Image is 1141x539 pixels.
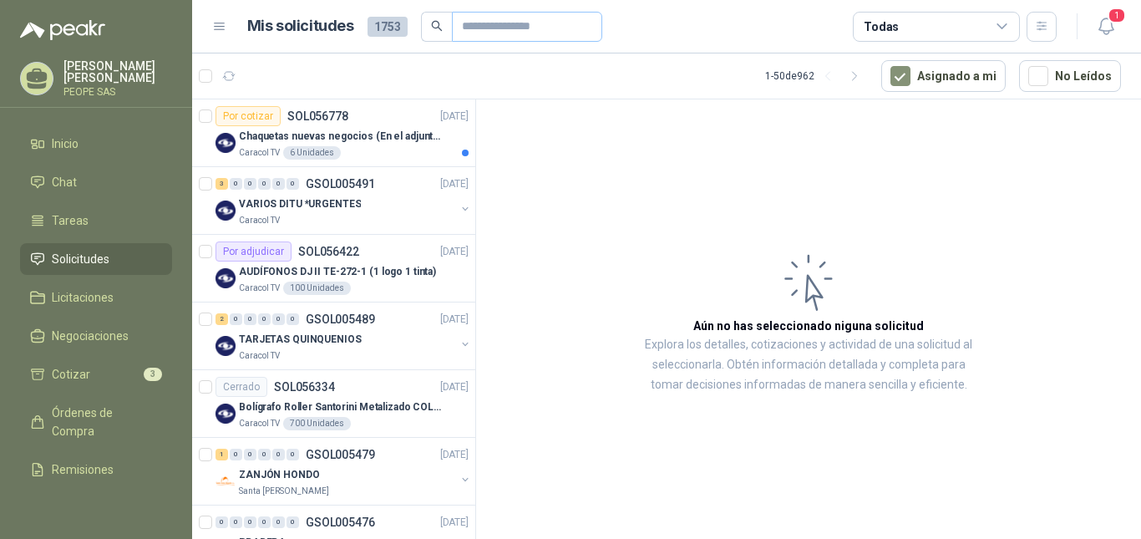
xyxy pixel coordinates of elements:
span: 3 [144,368,162,381]
p: Caracol TV [239,282,280,295]
a: Tareas [20,205,172,236]
span: search [431,20,443,32]
div: 0 [230,449,242,460]
span: Cotizar [52,365,90,384]
div: 0 [244,313,256,325]
div: 6 Unidades [283,146,341,160]
p: GSOL005489 [306,313,375,325]
h1: Mis solicitudes [247,14,354,38]
div: Por cotizar [216,106,281,126]
div: 0 [287,449,299,460]
p: [DATE] [440,447,469,463]
p: PEOPE SAS [63,87,172,97]
span: Chat [52,173,77,191]
div: 0 [230,313,242,325]
div: 3 [216,178,228,190]
div: 0 [216,516,228,528]
a: 1 0 0 0 0 0 GSOL005479[DATE] Company LogoZANJÓN HONDOSanta [PERSON_NAME] [216,445,472,498]
a: 3 0 0 0 0 0 GSOL005491[DATE] Company LogoVARIOS DITU *URGENTESCaracol TV [216,174,472,227]
a: Chat [20,166,172,198]
div: 0 [272,178,285,190]
p: AUDÍFONOS DJ II TE-272-1 (1 logo 1 tinta) [239,264,436,280]
p: GSOL005479 [306,449,375,460]
a: Por cotizarSOL056778[DATE] Company LogoChaquetas nuevas negocios (En el adjunto mas informacion)C... [192,99,475,167]
p: Santa [PERSON_NAME] [239,485,329,498]
h3: Aún no has seleccionado niguna solicitud [693,317,924,335]
div: Todas [864,18,899,36]
img: Company Logo [216,404,236,424]
p: SOL056778 [287,110,348,122]
div: 1 - 50 de 962 [765,63,868,89]
div: 0 [287,516,299,528]
span: Remisiones [52,460,114,479]
span: Solicitudes [52,250,109,268]
div: 0 [287,178,299,190]
span: Inicio [52,135,79,153]
p: Chaquetas nuevas negocios (En el adjunto mas informacion) [239,129,447,145]
div: 0 [258,313,271,325]
div: 0 [258,178,271,190]
div: 100 Unidades [283,282,351,295]
p: GSOL005476 [306,516,375,528]
p: [PERSON_NAME] [PERSON_NAME] [63,60,172,84]
span: 1 [1108,8,1126,23]
div: 1 [216,449,228,460]
div: 0 [287,313,299,325]
a: Licitaciones [20,282,172,313]
p: SOL056334 [274,381,335,393]
img: Logo peakr [20,20,105,40]
a: 2 0 0 0 0 0 GSOL005489[DATE] Company LogoTARJETAS QUINQUENIOSCaracol TV [216,309,472,363]
p: Caracol TV [239,146,280,160]
p: [DATE] [440,312,469,328]
span: Negociaciones [52,327,129,345]
a: Negociaciones [20,320,172,352]
a: Solicitudes [20,243,172,275]
img: Company Logo [216,471,236,491]
div: 0 [230,516,242,528]
a: Configuración [20,492,172,524]
div: 0 [244,178,256,190]
p: SOL056422 [298,246,359,257]
a: Remisiones [20,454,172,486]
a: Órdenes de Compra [20,397,172,447]
div: 0 [244,449,256,460]
a: CerradoSOL056334[DATE] Company LogoBolígrafo Roller Santorini Metalizado COLOR MORADO 1logoCaraco... [192,370,475,438]
div: 0 [258,516,271,528]
p: Explora los detalles, cotizaciones y actividad de una solicitud al seleccionarla. Obtén informaci... [643,335,974,395]
a: Inicio [20,128,172,160]
p: ZANJÓN HONDO [239,467,320,483]
a: Por adjudicarSOL056422[DATE] Company LogoAUDÍFONOS DJ II TE-272-1 (1 logo 1 tinta)Caracol TV100 U... [192,235,475,303]
button: No Leídos [1019,60,1121,92]
p: Caracol TV [239,214,280,227]
p: Caracol TV [239,349,280,363]
button: 1 [1091,12,1121,42]
span: Licitaciones [52,288,114,307]
p: Bolígrafo Roller Santorini Metalizado COLOR MORADO 1logo [239,399,447,415]
p: [DATE] [440,515,469,531]
p: VARIOS DITU *URGENTES [239,196,361,212]
div: 0 [258,449,271,460]
div: 0 [244,516,256,528]
button: Asignado a mi [881,60,1006,92]
p: TARJETAS QUINQUENIOS [239,332,362,348]
img: Company Logo [216,201,236,221]
p: Caracol TV [239,417,280,430]
img: Company Logo [216,336,236,356]
div: 2 [216,313,228,325]
p: [DATE] [440,244,469,260]
p: [DATE] [440,109,469,125]
div: 700 Unidades [283,417,351,430]
div: 0 [272,449,285,460]
div: Por adjudicar [216,242,292,262]
p: [DATE] [440,176,469,192]
p: [DATE] [440,379,469,395]
div: 0 [230,178,242,190]
div: Cerrado [216,377,267,397]
span: Tareas [52,211,89,230]
p: GSOL005491 [306,178,375,190]
img: Company Logo [216,133,236,153]
a: Cotizar3 [20,358,172,390]
div: 0 [272,313,285,325]
span: 1753 [368,17,408,37]
img: Company Logo [216,268,236,288]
